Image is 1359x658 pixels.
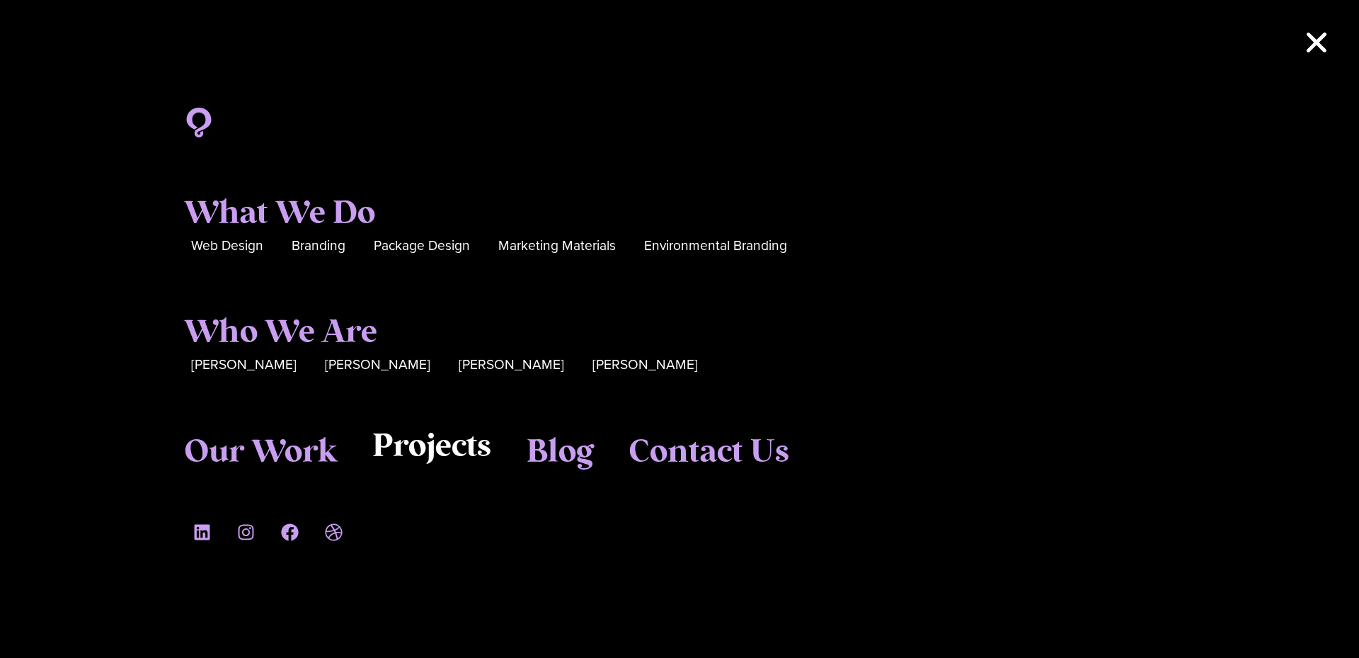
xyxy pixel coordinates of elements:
[527,433,593,472] a: Blog
[372,428,491,466] a: Projects
[325,354,430,376] a: [PERSON_NAME]
[592,354,698,376] a: [PERSON_NAME]
[184,195,375,233] a: What We Do
[644,235,787,257] a: Environmental Branding
[374,235,470,257] a: Package Design
[498,235,616,257] a: Marketing Materials
[292,235,345,257] a: Branding
[191,354,297,376] a: [PERSON_NAME]
[184,314,377,352] a: Who We Are
[184,433,337,472] a: Our Work
[1302,28,1331,57] a: Close
[629,433,789,472] a: Contact Us
[191,235,263,257] a: Web Design
[459,354,564,376] a: [PERSON_NAME]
